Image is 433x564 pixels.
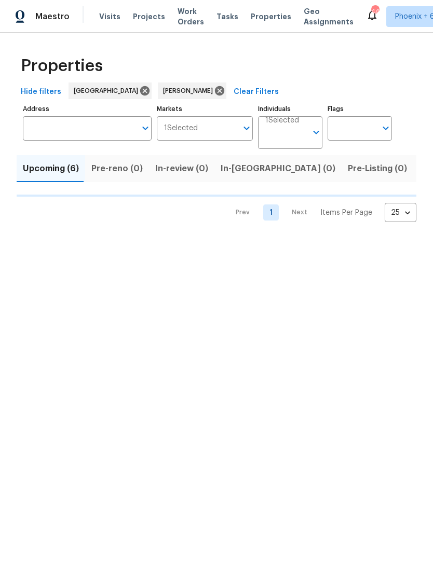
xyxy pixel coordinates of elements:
span: [GEOGRAPHIC_DATA] [74,86,142,96]
span: Tasks [216,13,238,20]
div: 44 [371,6,378,17]
button: Open [138,121,153,135]
span: Geo Assignments [304,6,354,27]
button: Hide filters [17,82,65,102]
span: Properties [21,61,103,71]
label: Markets [157,106,253,112]
span: Work Orders [178,6,204,27]
button: Open [309,125,323,140]
span: 1 Selected [164,124,198,133]
span: Pre-reno (0) [91,161,143,176]
div: [PERSON_NAME] [158,82,226,99]
p: Items Per Page [320,208,372,218]
span: Visits [99,11,120,22]
span: In-[GEOGRAPHIC_DATA] (0) [221,161,335,176]
label: Flags [328,106,392,112]
label: Individuals [258,106,322,112]
span: 1 Selected [265,116,299,125]
span: Clear Filters [234,86,279,99]
span: Pre-Listing (0) [348,161,407,176]
button: Open [239,121,254,135]
label: Address [23,106,152,112]
a: Goto page 1 [263,204,279,221]
span: Upcoming (6) [23,161,79,176]
span: [PERSON_NAME] [163,86,217,96]
button: Open [378,121,393,135]
span: Hide filters [21,86,61,99]
span: Properties [251,11,291,22]
span: In-review (0) [155,161,208,176]
span: Projects [133,11,165,22]
nav: Pagination Navigation [226,203,416,222]
button: Clear Filters [229,82,283,102]
div: 25 [385,199,416,226]
div: [GEOGRAPHIC_DATA] [69,82,152,99]
span: Maestro [35,11,70,22]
